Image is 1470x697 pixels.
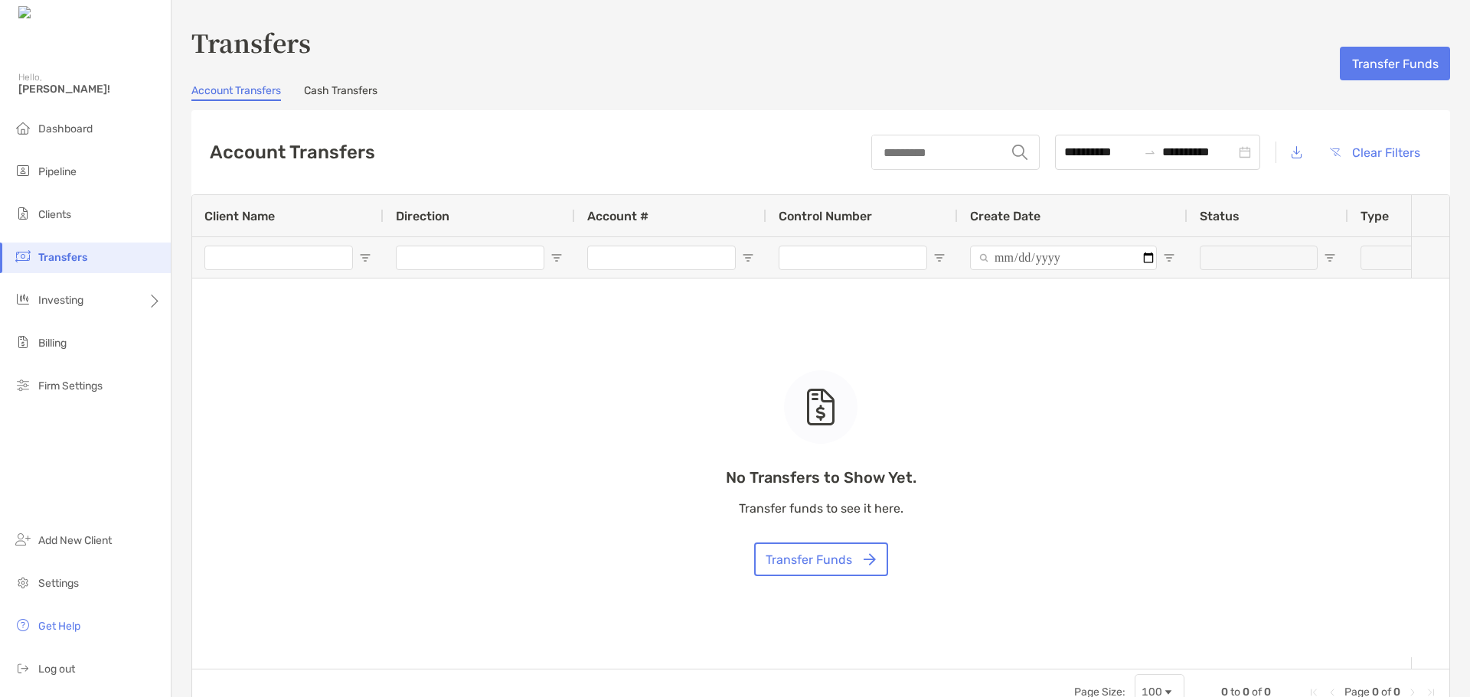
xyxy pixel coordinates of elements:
[38,208,71,221] span: Clients
[14,376,32,394] img: firm-settings icon
[1330,148,1341,157] img: button icon
[726,468,916,487] p: No Transfers to Show Yet.
[38,663,75,676] span: Log out
[304,84,377,101] a: Cash Transfers
[14,161,32,180] img: pipeline icon
[210,142,375,163] h2: Account Transfers
[38,122,93,135] span: Dashboard
[38,337,67,350] span: Billing
[1144,146,1156,158] span: swap-right
[1012,145,1027,160] img: input icon
[726,499,916,518] p: Transfer funds to see it here.
[14,616,32,634] img: get-help icon
[38,251,87,264] span: Transfers
[191,24,1450,60] h3: Transfers
[14,659,32,677] img: logout icon
[38,379,103,392] span: Firm Settings
[14,573,32,591] img: settings icon
[1144,146,1156,158] span: to
[14,247,32,265] img: transfers icon
[754,542,888,576] button: Transfer Funds
[191,84,281,101] a: Account Transfers
[14,119,32,137] img: dashboard icon
[1340,47,1450,80] button: Transfer Funds
[14,333,32,351] img: billing icon
[805,389,836,425] img: empty state icon
[18,83,162,96] span: [PERSON_NAME]!
[18,6,83,21] img: Zoe Logo
[1318,135,1432,169] button: Clear Filters
[38,294,83,307] span: Investing
[14,530,32,549] img: add_new_client icon
[14,204,32,223] img: clients icon
[38,577,79,590] span: Settings
[38,620,80,633] span: Get Help
[864,553,876,565] img: button icon
[14,290,32,308] img: investing icon
[38,534,112,547] span: Add New Client
[38,165,77,178] span: Pipeline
